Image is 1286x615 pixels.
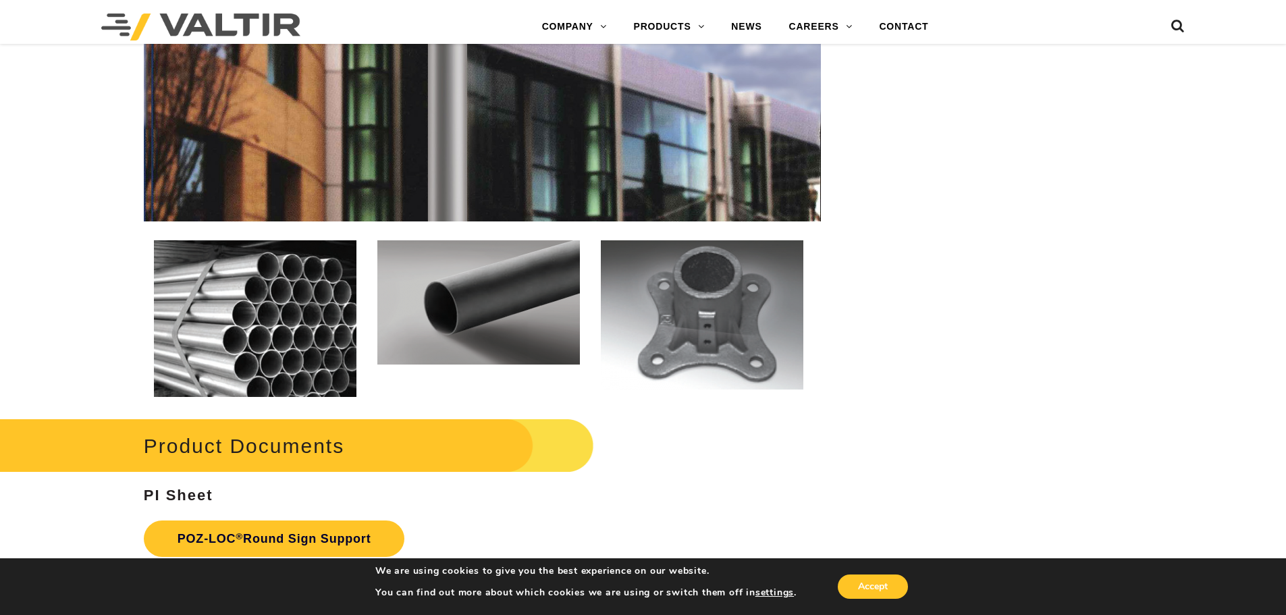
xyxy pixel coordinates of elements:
a: NEWS [718,14,775,41]
img: Valtir [101,14,300,41]
sup: ® [236,531,243,541]
strong: PI Sheet [144,487,213,504]
a: POZ-LOC®Round Sign Support [144,520,405,557]
a: CAREERS [776,14,866,41]
button: settings [755,587,794,599]
p: We are using cookies to give you the best experience on our website. [375,565,797,577]
p: You can find out more about which cookies we are using or switch them off in . [375,587,797,599]
button: Accept [838,574,908,599]
a: CONTACT [865,14,942,41]
a: COMPANY [529,14,620,41]
a: PRODUCTS [620,14,718,41]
